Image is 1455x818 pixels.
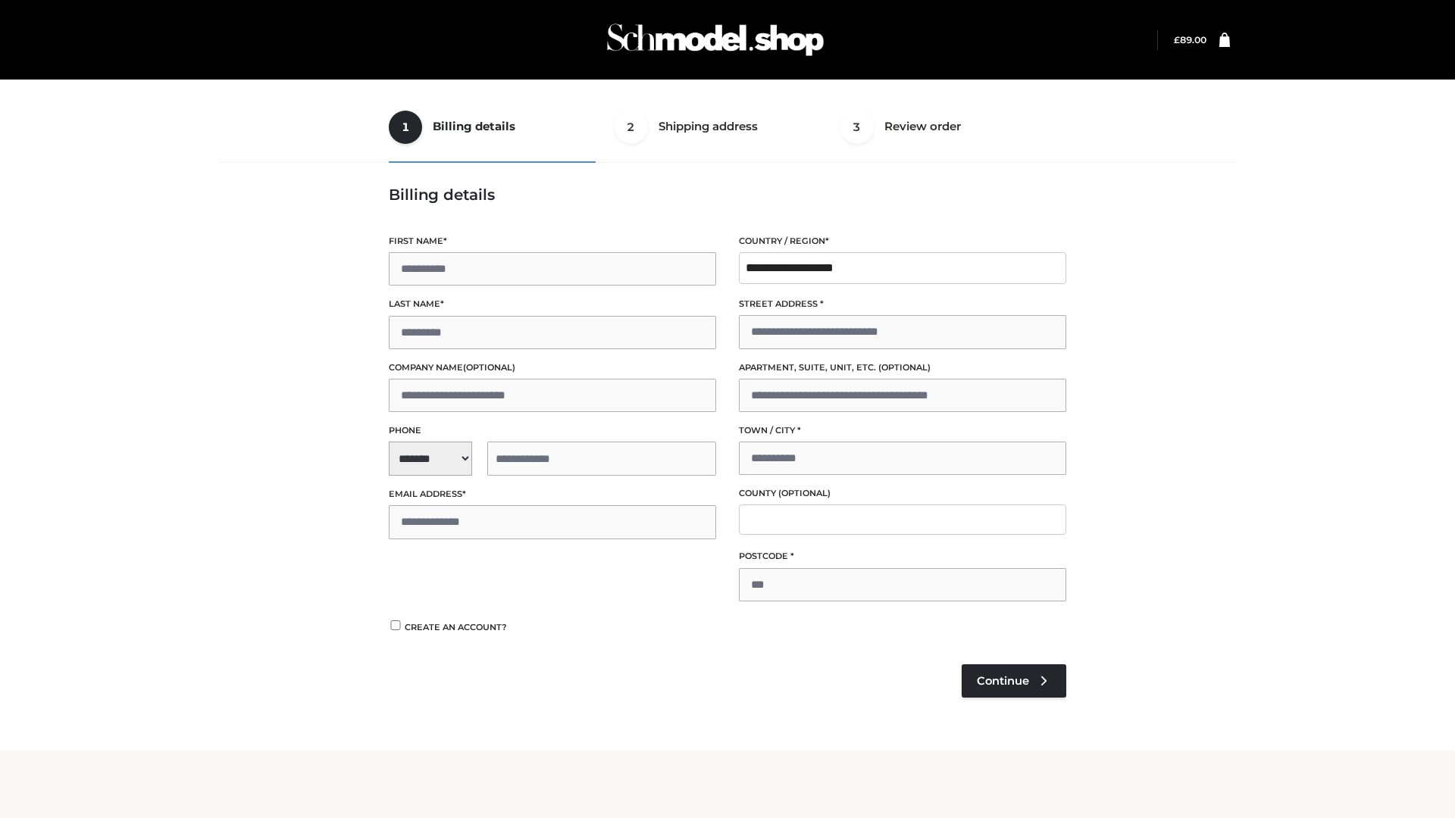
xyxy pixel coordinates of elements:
[739,297,1066,311] label: Street address
[739,423,1066,438] label: Town / City
[389,423,716,438] label: Phone
[389,234,716,248] label: First name
[405,622,507,632] span: Create an account?
[1174,34,1206,45] a: £89.00
[389,487,716,501] label: Email address
[739,486,1066,501] label: County
[1174,34,1206,45] bdi: 89.00
[389,361,716,375] label: Company name
[389,186,1066,204] h3: Billing details
[1174,34,1180,45] span: £
[389,297,716,311] label: Last name
[962,664,1066,698] a: Continue
[878,362,931,373] span: (optional)
[739,549,1066,564] label: Postcode
[739,234,1066,248] label: Country / Region
[739,361,1066,375] label: Apartment, suite, unit, etc.
[389,620,402,630] input: Create an account?
[977,674,1029,688] span: Continue
[463,362,515,373] span: (optional)
[602,10,829,70] img: Schmodel Admin 964
[778,488,831,498] span: (optional)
